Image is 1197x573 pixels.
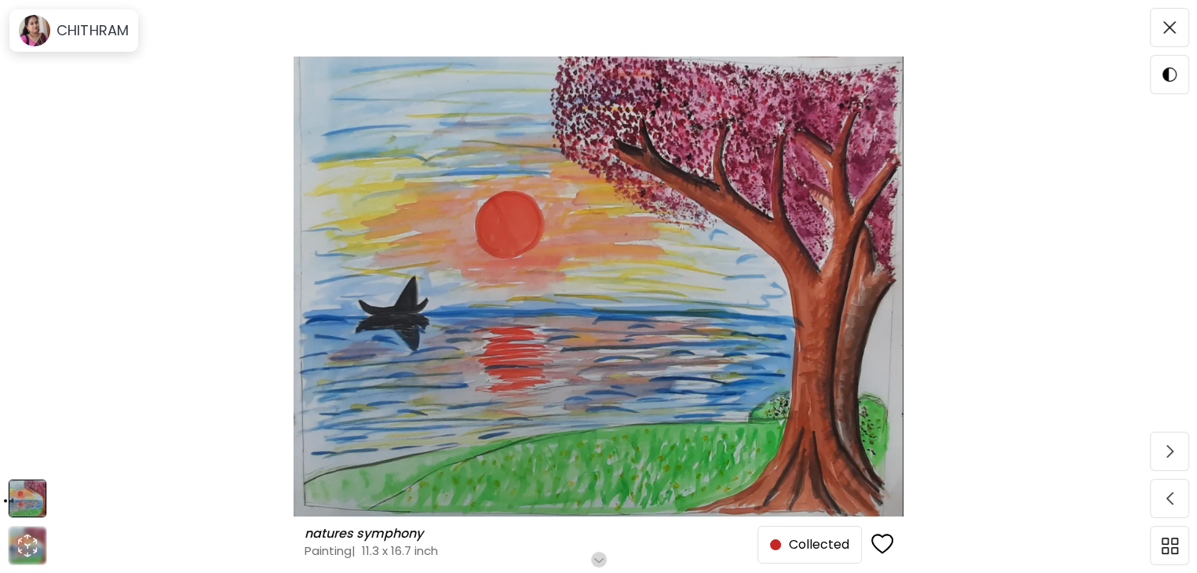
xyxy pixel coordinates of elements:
button: Collected [757,526,862,564]
h6: CHITHRAM [57,21,129,40]
h4: Painting | 11.3 x 16.7 inch [305,542,758,559]
span: Collected [770,535,849,554]
img: favorites [871,533,893,557]
h6: natures symphony [305,526,427,542]
button: favorites [862,524,903,566]
div: animation [15,533,40,558]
